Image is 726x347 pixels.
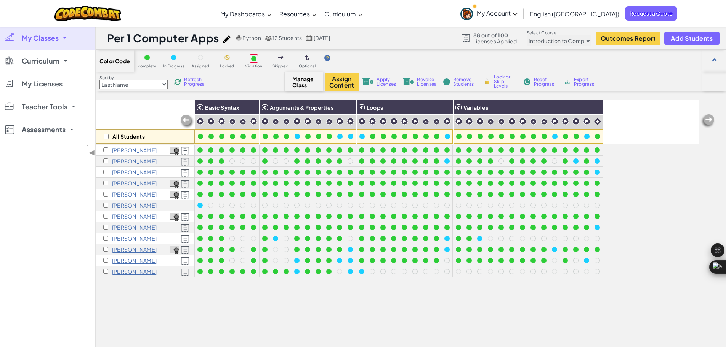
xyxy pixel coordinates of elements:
span: Violation [245,64,262,68]
img: IconPracticeLevel.svg [229,118,236,125]
img: Arrow_Left_Inactive.png [700,114,715,129]
a: Curriculum [321,3,367,24]
p: Mason Flores [112,169,157,175]
span: Apply Licenses [377,77,396,86]
img: IconChallengeLevel.svg [551,118,558,125]
img: IconChallengeLevel.svg [261,118,269,125]
img: IconChallengeLevel.svg [347,118,354,125]
p: Jacinda Nava [112,213,157,219]
img: Licensed [181,180,189,188]
span: Assigned [192,64,210,68]
img: Licensed [181,235,189,243]
span: Variables [463,104,488,111]
span: My Account [477,9,518,17]
img: iconPencil.svg [223,35,231,43]
img: Licensed [181,147,189,155]
h1: Per 1 Computer Apps [107,31,219,45]
span: 12 Students [272,34,302,41]
a: View Course Completion Certificate [170,190,179,198]
img: IconChallengeLevel.svg [466,118,473,125]
span: My Classes [22,35,59,42]
span: Lock or Skip Levels [494,75,516,88]
img: Licensed [181,257,189,265]
p: Richard Torres [112,269,157,275]
p: Jayla Mendoza [112,191,157,197]
img: certificate-icon.png [170,147,179,155]
img: IconSkippedLevel.svg [278,56,284,59]
img: MultipleUsers.png [265,35,272,41]
img: Licensed [181,191,189,199]
img: IconPracticeLevel.svg [272,118,279,125]
img: certificate-icon.png [170,213,179,221]
img: IconPracticeLevel.svg [283,118,290,125]
img: IconChallengeLevel.svg [197,118,204,125]
img: Arrow_Left_Inactive.png [179,114,195,129]
img: IconPracticeLevel.svg [433,118,440,125]
p: Justin Fleming [112,158,157,164]
img: IconOptionalLevel.svg [305,55,310,61]
img: Licensed [181,213,189,221]
span: Skipped [272,64,288,68]
img: IconChallengeLevel.svg [476,118,484,125]
a: View Course Completion Certificate [170,245,179,254]
img: IconHint.svg [324,55,330,61]
span: Refresh Progress [184,77,208,86]
a: View Course Completion Certificate [170,179,179,187]
p: Adrian Lopez [112,180,157,186]
img: calendar.svg [306,35,313,41]
img: certificate-icon.png [170,180,179,188]
img: Licensed [181,268,189,277]
img: IconReset.svg [523,78,531,85]
img: IconChallengeLevel.svg [218,118,225,125]
img: IconChallengeLevel.svg [304,118,311,125]
img: IconChallengeLevel.svg [369,118,376,125]
span: My Licenses [22,80,63,87]
button: Add Students [664,32,719,45]
img: IconChallengeLevel.svg [380,118,387,125]
img: Licensed [181,224,189,232]
p: Frankie Quiales [112,235,157,241]
img: IconLicenseApply.svg [362,78,374,85]
img: IconChallengeLevel.svg [336,118,343,125]
img: IconPracticeLevel.svg [498,118,505,125]
button: Outcomes Report [596,32,660,45]
img: IconIntro.svg [594,118,601,125]
img: IconChallengeLevel.svg [455,118,462,125]
span: Python [242,34,261,41]
img: IconPracticeLevel.svg [326,118,332,125]
a: My Account [457,2,521,26]
img: IconChallengeLevel.svg [412,118,419,125]
p: Emiliano Montes-Aranda [112,202,157,208]
img: IconChallengeLevel.svg [444,118,451,125]
label: Sort by [99,75,168,81]
a: English ([GEOGRAPHIC_DATA]) [526,3,623,24]
img: IconChallengeLevel.svg [562,118,569,125]
p: All Students [112,133,145,139]
label: Select Course [527,30,591,36]
a: My Dashboards [216,3,276,24]
span: complete [138,64,157,68]
span: Curriculum [22,58,59,64]
img: Licensed [181,169,189,177]
a: View Course Completion Certificate [170,212,179,221]
img: IconPracticeLevel.svg [487,118,494,125]
span: Optional [299,64,316,68]
img: IconReload.svg [174,78,181,85]
img: avatar [460,8,473,20]
img: IconPracticeLevel.svg [541,118,547,125]
p: Karina Torres [112,257,157,264]
span: Color Code [99,58,130,64]
p: Ana Sandoval-Rodriguez [112,246,157,253]
span: Resources [279,10,310,18]
img: certificate-icon.png [170,246,179,254]
img: IconPracticeLevel.svg [315,118,322,125]
img: IconPracticeLevel.svg [423,118,429,125]
img: IconChallengeLevel.svg [572,118,580,125]
span: 88 out of 100 [473,32,517,38]
img: CodeCombat logo [54,6,121,21]
img: Licensed [181,246,189,254]
img: IconPracticeLevel.svg [530,118,537,125]
span: Basic Syntax [205,104,239,111]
